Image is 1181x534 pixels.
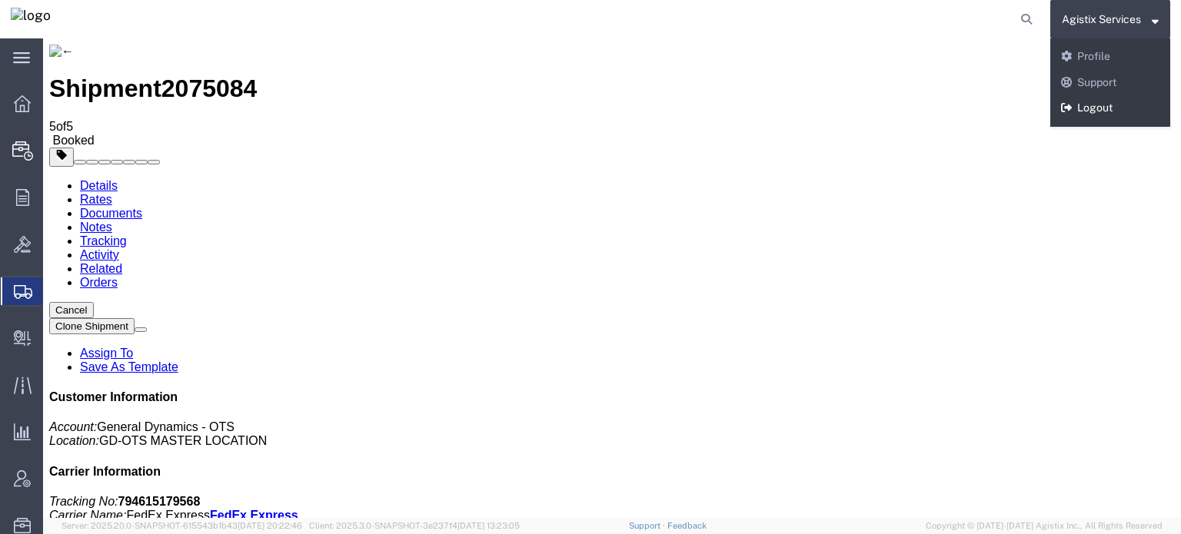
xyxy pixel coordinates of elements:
span: Client: 2025.3.0-SNAPSHOT-3e237f4 [309,521,520,530]
a: Logout [1050,95,1170,121]
span: General Dynamics - OTS [54,382,191,395]
a: Profile [1050,44,1170,70]
a: Feedback [667,521,707,530]
span: [DATE] 13:23:05 [457,521,520,530]
i: Carrier Name: [6,470,83,483]
span: FedEx Express [83,470,166,483]
button: Agistix Services [1061,10,1159,28]
span: Copyright © [DATE]-[DATE] Agistix Inc., All Rights Reserved [926,519,1163,532]
a: Support [1050,70,1170,96]
a: FedEx Express [167,470,255,483]
span: Agistix Services [1062,11,1141,28]
b: 794615179568 [75,456,158,469]
span: [DATE] 20:22:46 [238,521,302,530]
span: Server: 2025.20.0-SNAPSHOT-615543b1b43 [62,521,302,530]
a: Support [629,521,667,530]
i: Tracking No: [6,456,75,469]
h4: Carrier Information [6,426,1132,440]
img: logo [11,8,51,31]
iframe: FS Legacy Container [43,38,1181,518]
i: Location: [6,396,56,409]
